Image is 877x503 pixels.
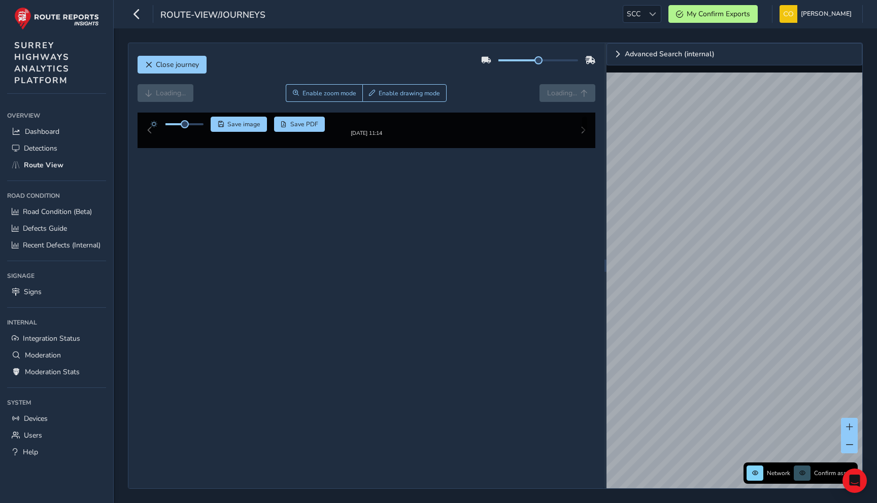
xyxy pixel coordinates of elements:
a: Route View [7,157,106,173]
div: Open Intercom Messenger [842,469,867,493]
div: Internal [7,315,106,330]
button: My Confirm Exports [668,5,758,23]
span: Save image [227,120,260,128]
span: Detections [24,143,57,153]
span: [PERSON_NAME] [801,5,852,23]
span: Signs [24,287,42,297]
span: Recent Defects (Internal) [23,240,100,250]
div: System [7,395,106,410]
a: Dashboard [7,123,106,140]
div: Road Condition [7,188,106,203]
a: Integration Status [7,330,106,347]
button: PDF [274,117,325,132]
a: Moderation Stats [7,364,106,380]
div: Signage [7,268,106,283]
img: rr logo [14,7,99,30]
button: Draw [362,84,447,102]
div: Overview [7,108,106,123]
a: Road Condition (Beta) [7,203,106,220]
span: Moderation Stats [25,367,80,377]
span: SURREY HIGHWAYS ANALYTICS PLATFORM [14,40,70,86]
img: Thumbnail frame [335,128,397,137]
span: Close journey [156,60,199,69]
img: diamond-layout [780,5,797,23]
span: Network [767,469,790,477]
button: Close journey [138,56,207,74]
a: Devices [7,410,106,427]
span: Dashboard [25,127,59,136]
span: Save PDF [290,120,318,128]
a: Detections [7,140,106,157]
span: route-view/journeys [160,9,265,23]
span: Defects Guide [23,224,67,233]
span: Advanced Search (internal) [625,51,715,58]
div: [DATE] 11:14 [335,137,397,145]
span: Devices [24,414,48,423]
span: Confirm assets [814,469,855,477]
a: Defects Guide [7,220,106,237]
button: Zoom [286,84,362,102]
span: Integration Status [23,334,80,343]
span: Moderation [25,350,61,360]
span: Users [24,430,42,440]
a: Moderation [7,347,106,364]
span: My Confirm Exports [687,9,750,19]
span: Route View [24,160,63,170]
a: Users [7,427,106,444]
span: Enable drawing mode [379,89,440,97]
a: Signs [7,283,106,300]
a: Expand [606,43,862,65]
a: Help [7,444,106,460]
span: Help [23,447,38,457]
span: Road Condition (Beta) [23,207,92,217]
span: SCC [623,6,644,22]
button: [PERSON_NAME] [780,5,855,23]
button: Save [211,117,267,132]
span: Enable zoom mode [302,89,356,97]
a: Recent Defects (Internal) [7,237,106,254]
